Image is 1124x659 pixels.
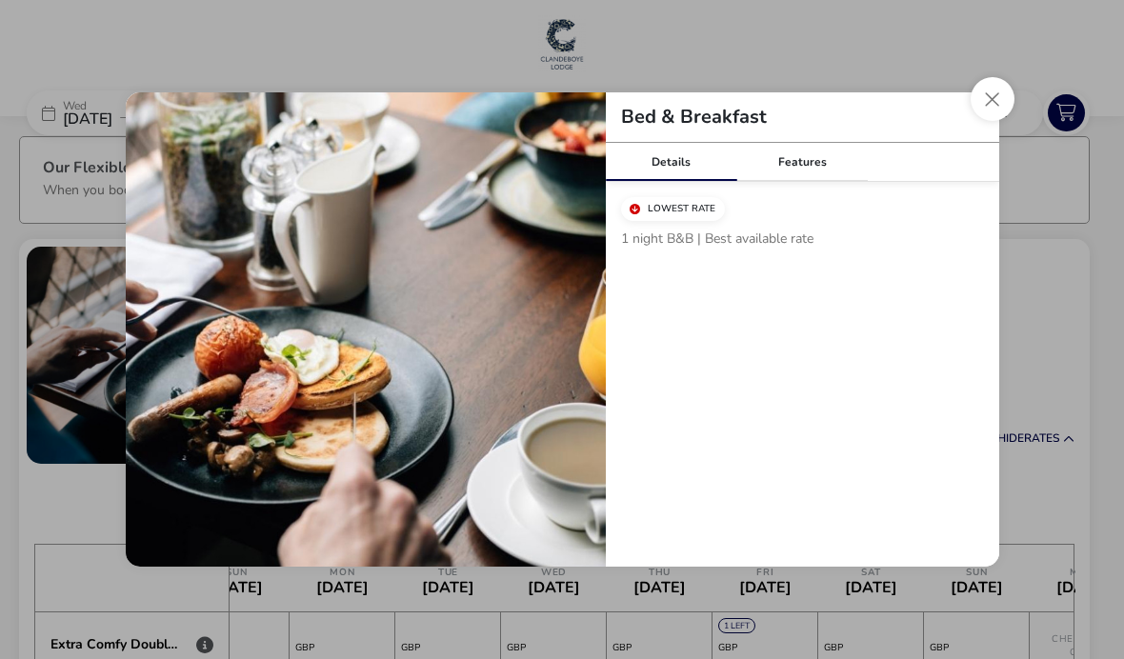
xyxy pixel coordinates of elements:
[606,143,737,181] div: Details
[621,229,984,256] p: 1 night B&B | Best available rate
[621,197,725,221] div: Lowest Rate
[606,108,782,127] h2: Bed & Breakfast
[971,77,1014,121] button: Close modal
[126,92,999,567] div: tariffDetails
[736,143,868,181] div: Features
